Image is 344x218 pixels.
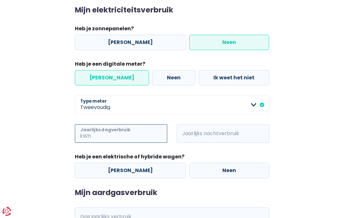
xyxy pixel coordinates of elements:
legend: Heb je een digitale meter? [75,60,269,70]
label: Neen [189,163,269,178]
legend: Heb je een elektrische of hybride wagen? [75,153,269,163]
label: [PERSON_NAME] [75,35,186,50]
span: kWh [75,124,92,143]
label: [PERSON_NAME] [75,70,149,85]
span: kWh [177,124,194,143]
h2: Mijn elektriciteitsverbruik [75,6,269,15]
label: [PERSON_NAME] [75,163,186,178]
label: Ik weet het niet [199,70,269,85]
legend: Heb je zonnepanelen? [75,25,269,35]
label: Neen [152,70,195,85]
label: Neen [189,35,269,50]
h2: Mijn aardgasverbruik [75,188,269,197]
